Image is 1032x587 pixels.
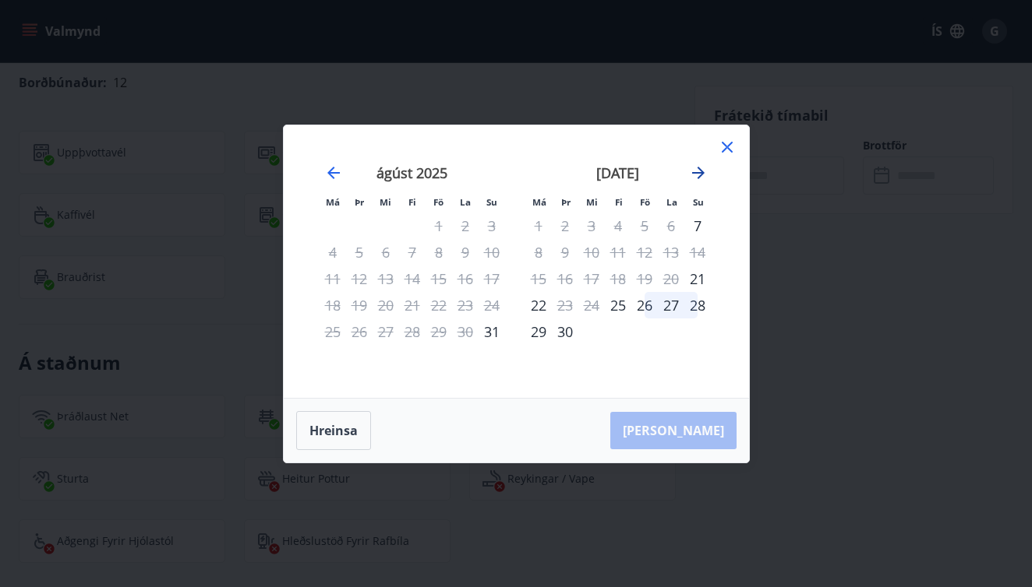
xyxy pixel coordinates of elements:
small: Fö [433,196,444,208]
div: Aðeins útritun í boði [525,239,552,265]
td: Not available. laugardagur, 20. september 2025 [658,265,684,292]
td: Not available. fimmtudagur, 18. september 2025 [605,265,631,292]
td: Not available. laugardagur, 2. ágúst 2025 [452,213,479,239]
div: Move backward to switch to the previous month. [324,163,343,182]
div: 28 [684,292,711,318]
td: Not available. laugardagur, 6. september 2025 [658,213,684,239]
td: Not available. laugardagur, 13. september 2025 [658,239,684,265]
td: Not available. mánudagur, 4. ágúst 2025 [320,239,346,265]
td: Not available. þriðjudagur, 9. september 2025 [552,239,578,265]
td: Not available. föstudagur, 12. september 2025 [631,239,658,265]
td: Choose sunnudagur, 21. september 2025 as your check-in date. It’s available. [684,265,711,292]
small: Mi [586,196,598,208]
div: Calendar [302,144,730,379]
small: Fö [640,196,650,208]
td: Not available. sunnudagur, 14. september 2025 [684,239,711,265]
td: Not available. mánudagur, 25. ágúst 2025 [320,318,346,345]
td: Not available. mánudagur, 18. ágúst 2025 [320,292,346,318]
small: Má [532,196,546,208]
td: Not available. fimmtudagur, 21. ágúst 2025 [399,292,426,318]
td: Not available. laugardagur, 16. ágúst 2025 [452,265,479,292]
td: Not available. föstudagur, 1. ágúst 2025 [426,213,452,239]
td: Not available. fimmtudagur, 14. ágúst 2025 [399,265,426,292]
div: 30 [552,318,578,345]
td: Not available. mánudagur, 8. september 2025 [525,239,552,265]
td: Choose þriðjudagur, 30. september 2025 as your check-in date. It’s available. [552,318,578,345]
td: Not available. laugardagur, 9. ágúst 2025 [452,239,479,265]
td: Not available. miðvikudagur, 20. ágúst 2025 [373,292,399,318]
div: Aðeins innritun í boði [684,213,711,239]
td: Choose fimmtudagur, 25. september 2025 as your check-in date. It’s available. [605,292,631,318]
td: Not available. miðvikudagur, 10. september 2025 [578,239,605,265]
td: Not available. sunnudagur, 24. ágúst 2025 [479,292,505,318]
td: Not available. mánudagur, 11. ágúst 2025 [320,265,346,292]
td: Not available. miðvikudagur, 27. ágúst 2025 [373,318,399,345]
div: 27 [658,292,684,318]
td: Not available. miðvikudagur, 3. september 2025 [578,213,605,239]
small: Mi [380,196,391,208]
td: Not available. fimmtudagur, 11. september 2025 [605,239,631,265]
td: Not available. föstudagur, 5. september 2025 [631,213,658,239]
td: Not available. þriðjudagur, 2. september 2025 [552,213,578,239]
td: Choose mánudagur, 22. september 2025 as your check-in date. It’s available. [525,292,552,318]
td: Not available. mánudagur, 1. september 2025 [525,213,552,239]
td: Not available. fimmtudagur, 7. ágúst 2025 [399,239,426,265]
td: Choose sunnudagur, 7. september 2025 as your check-in date. It’s available. [684,213,711,239]
td: Not available. miðvikudagur, 6. ágúst 2025 [373,239,399,265]
div: Aðeins innritun í boði [479,318,505,345]
td: Not available. föstudagur, 15. ágúst 2025 [426,265,452,292]
td: Not available. þriðjudagur, 19. ágúst 2025 [346,292,373,318]
td: Not available. laugardagur, 23. ágúst 2025 [452,292,479,318]
small: La [666,196,677,208]
strong: ágúst 2025 [376,163,447,182]
div: Move forward to switch to the next month. [689,163,708,182]
div: 26 [631,292,658,318]
div: Aðeins útritun í boði [552,292,578,318]
td: Not available. þriðjudagur, 23. september 2025 [552,292,578,318]
td: Not available. þriðjudagur, 12. ágúst 2025 [346,265,373,292]
td: Choose sunnudagur, 31. ágúst 2025 as your check-in date. It’s available. [479,318,505,345]
td: Not available. mánudagur, 15. september 2025 [525,265,552,292]
small: Fi [615,196,623,208]
small: Fi [408,196,416,208]
small: Su [486,196,497,208]
small: Þr [561,196,571,208]
td: Not available. miðvikudagur, 13. ágúst 2025 [373,265,399,292]
td: Not available. þriðjudagur, 16. september 2025 [552,265,578,292]
td: Not available. föstudagur, 8. ágúst 2025 [426,239,452,265]
td: Not available. fimmtudagur, 4. september 2025 [605,213,631,239]
td: Not available. laugardagur, 30. ágúst 2025 [452,318,479,345]
small: La [460,196,471,208]
td: Not available. miðvikudagur, 17. september 2025 [578,265,605,292]
button: Hreinsa [296,411,371,450]
td: Not available. sunnudagur, 10. ágúst 2025 [479,239,505,265]
div: Aðeins innritun í boði [605,292,631,318]
td: Not available. miðvikudagur, 24. september 2025 [578,292,605,318]
td: Not available. þriðjudagur, 5. ágúst 2025 [346,239,373,265]
td: Not available. sunnudagur, 17. ágúst 2025 [479,265,505,292]
td: Choose laugardagur, 27. september 2025 as your check-in date. It’s available. [658,292,684,318]
small: Su [693,196,704,208]
small: Má [326,196,340,208]
td: Not available. þriðjudagur, 26. ágúst 2025 [346,318,373,345]
td: Not available. föstudagur, 19. september 2025 [631,265,658,292]
td: Not available. föstudagur, 29. ágúst 2025 [426,318,452,345]
small: Þr [355,196,364,208]
td: Not available. fimmtudagur, 28. ágúst 2025 [399,318,426,345]
td: Choose sunnudagur, 28. september 2025 as your check-in date. It’s available. [684,292,711,318]
div: Aðeins útritun í boði [525,213,552,239]
td: Not available. föstudagur, 22. ágúst 2025 [426,292,452,318]
td: Not available. sunnudagur, 3. ágúst 2025 [479,213,505,239]
strong: [DATE] [596,163,639,182]
td: Choose mánudagur, 29. september 2025 as your check-in date. It’s available. [525,318,552,345]
td: Choose föstudagur, 26. september 2025 as your check-in date. It’s available. [631,292,658,318]
div: Aðeins innritun í boði [684,265,711,292]
div: 22 [525,292,552,318]
div: 29 [525,318,552,345]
